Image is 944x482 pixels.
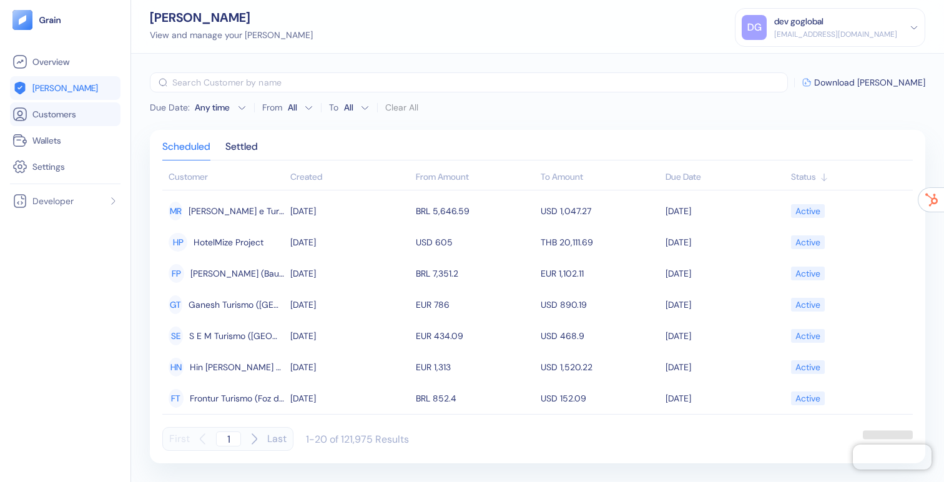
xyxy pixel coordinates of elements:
span: Download [PERSON_NAME] [814,78,925,87]
span: Wallets [32,134,61,147]
img: logo [39,16,62,24]
td: USD 890.19 [538,289,662,320]
img: logo-tablet-V2.svg [12,10,32,30]
span: Developer [32,195,74,207]
div: Active [795,294,820,315]
div: Settled [225,142,258,160]
span: Settings [32,160,65,173]
td: [DATE] [662,352,787,383]
div: [EMAIL_ADDRESS][DOMAIN_NAME] [774,29,897,40]
div: Active [795,263,820,284]
div: Active [795,357,820,378]
th: To Amount [538,165,662,190]
td: USD 1,047.27 [538,195,662,227]
a: Customers [12,107,118,122]
div: Active [795,325,820,347]
a: Overview [12,54,118,69]
div: Sort ascending [290,170,409,184]
td: [DATE] [662,195,787,227]
span: Ganesh Turismo (Sao Paulo) (NET-ANT) [189,294,284,315]
td: USD 468.9 [538,320,662,352]
div: View and manage your [PERSON_NAME] [150,29,313,42]
div: SE [169,327,183,345]
td: [DATE] [662,383,787,414]
td: [DATE] [287,195,412,227]
td: EUR 786 [413,289,538,320]
input: Search Customer by name [172,72,788,92]
div: Active [795,200,820,222]
div: Scheduled [162,142,210,160]
a: [PERSON_NAME] [12,81,118,96]
td: EUR 1,102.11 [538,258,662,289]
span: Due Date : [150,101,190,114]
div: Sort ascending [666,170,784,184]
span: Frontur Turismo (Foz do Iguaçu) (BRL) (FAT) [190,388,285,409]
td: [DATE] [287,258,412,289]
div: HP [169,233,187,252]
iframe: Chatra live chat [853,445,932,470]
div: Sort ascending [791,170,907,184]
th: From Amount [413,165,538,190]
td: BRL 5,646.59 [413,195,538,227]
div: dev goglobal [774,15,824,28]
div: 1-20 of 121,975 Results [306,433,409,446]
td: [DATE] [662,258,787,289]
div: DG [742,15,767,40]
td: [DATE] [662,320,787,352]
td: [DATE] [287,352,412,383]
td: USD 152.09 [538,383,662,414]
button: Due Date:Any time [150,101,247,114]
a: Wallets [12,133,118,148]
button: Download [PERSON_NAME] [802,78,925,87]
a: Settings [12,159,118,174]
td: EUR 1,313 [413,352,538,383]
button: Last [267,427,287,451]
div: FT [169,389,184,408]
div: Active [795,232,820,253]
span: MC Rosal Viagens e Turismo (Caruaru) (Caetano) (ANT) [189,200,284,222]
div: Any time [195,101,232,114]
label: To [329,103,338,112]
div: HN [169,358,184,376]
button: To [341,97,370,117]
span: Customers [32,108,76,120]
td: [DATE] [287,227,412,258]
label: From [262,103,282,112]
td: THB 20,111.69 [538,227,662,258]
div: [PERSON_NAME] [150,11,313,24]
span: [PERSON_NAME] [32,82,98,94]
td: USD 1,520.22 [538,352,662,383]
td: [DATE] [662,227,787,258]
div: GT [169,295,182,314]
td: BRL 7,351.2 [413,258,538,289]
td: [DATE] [287,383,412,414]
div: Active [795,388,820,409]
span: Hin Nork business center CJSC [190,357,285,378]
td: [DATE] [287,289,412,320]
td: USD 605 [413,227,538,258]
div: FP [169,264,184,283]
button: First [169,427,190,451]
div: MR [169,202,182,220]
td: [DATE] [662,289,787,320]
td: [DATE] [287,320,412,352]
span: S E M Turismo (Rio de Janeiro) (ANT) [189,325,284,347]
span: HotelMize Project [194,232,263,253]
th: Customer [162,165,287,190]
td: EUR 434.09 [413,320,538,352]
span: Fabiana Paludo Viagens (Bauru) (BRL) (ANT) [190,263,284,284]
span: Overview [32,56,69,68]
button: From [285,97,313,117]
td: BRL 852.4 [413,383,538,414]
